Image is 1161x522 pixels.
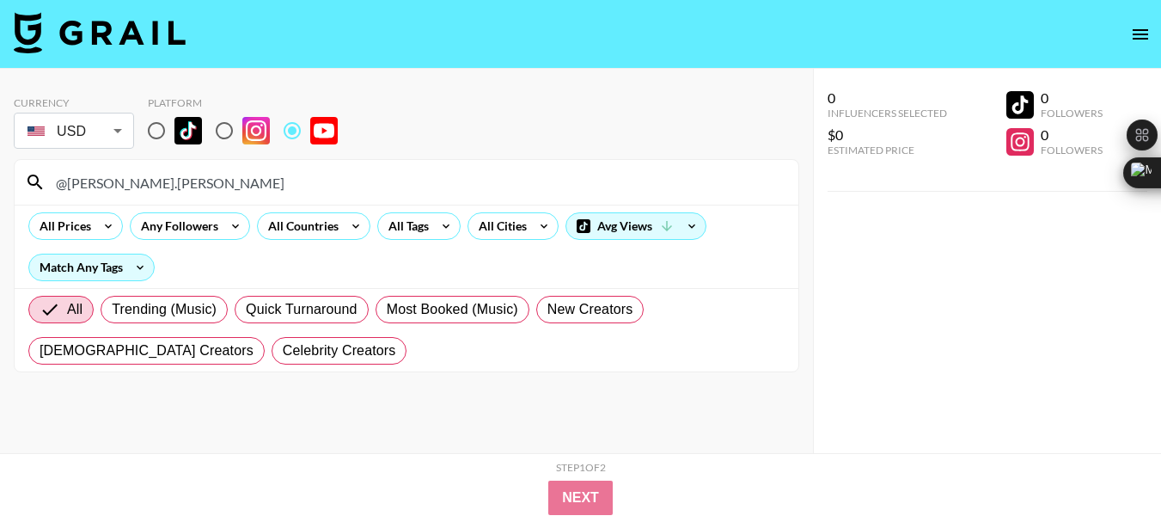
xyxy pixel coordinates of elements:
[547,299,633,320] span: New Creators
[131,213,222,239] div: Any Followers
[1123,17,1158,52] button: open drawer
[29,255,154,280] div: Match Any Tags
[112,299,217,320] span: Trending (Music)
[40,341,254,361] span: [DEMOGRAPHIC_DATA] Creators
[378,213,432,239] div: All Tags
[17,116,131,146] div: USD
[174,117,202,144] img: TikTok
[148,96,351,109] div: Platform
[828,126,947,144] div: $0
[14,12,186,53] img: Grail Talent
[242,117,270,144] img: Instagram
[1041,144,1103,157] div: Followers
[1041,89,1103,107] div: 0
[67,299,82,320] span: All
[1041,126,1103,144] div: 0
[556,461,606,474] div: Step 1 of 2
[1075,436,1140,501] iframe: Drift Widget Chat Controller
[548,481,613,515] button: Next
[468,213,530,239] div: All Cities
[29,213,95,239] div: All Prices
[283,341,396,361] span: Celebrity Creators
[828,107,947,120] div: Influencers Selected
[566,213,706,239] div: Avg Views
[258,213,342,239] div: All Countries
[828,89,947,107] div: 0
[310,117,338,144] img: YouTube
[828,144,947,157] div: Estimated Price
[1041,107,1103,120] div: Followers
[246,299,357,320] span: Quick Turnaround
[14,96,134,109] div: Currency
[46,169,788,196] input: Search by User Name
[387,299,518,320] span: Most Booked (Music)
